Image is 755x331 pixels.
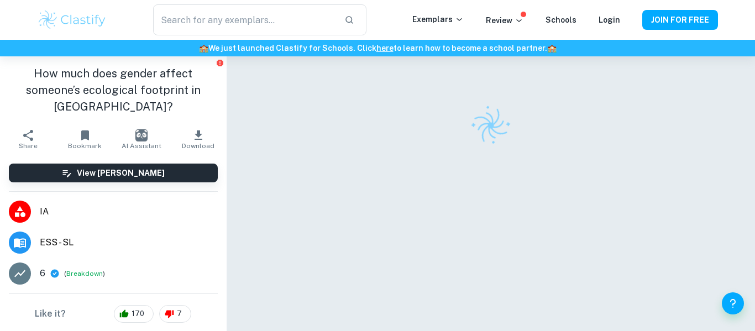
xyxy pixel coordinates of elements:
p: Exemplars [412,13,464,25]
button: Report issue [216,59,224,67]
span: ESS - SL [40,236,218,249]
a: Schools [546,15,576,24]
span: ( ) [64,269,105,279]
img: Clastify logo [464,98,518,153]
h6: We just launched Clastify for Schools. Click to learn how to become a school partner. [2,42,753,54]
span: 🏫 [547,44,557,52]
button: View [PERSON_NAME] [9,164,218,182]
p: 6 [40,267,45,280]
button: Breakdown [66,269,103,279]
div: 7 [159,305,191,323]
input: Search for any exemplars... [153,4,335,35]
a: here [376,44,394,52]
img: Clastify logo [37,9,107,31]
span: Bookmark [68,142,102,150]
h6: Like it? [35,307,66,321]
a: Login [599,15,620,24]
button: Bookmark [56,124,113,155]
p: Review [486,14,523,27]
span: 7 [171,308,188,319]
h6: View [PERSON_NAME] [77,167,165,179]
div: 170 [114,305,154,323]
span: 🏫 [199,44,208,52]
button: JOIN FOR FREE [642,10,718,30]
h1: How much does gender affect someone’s ecological footprint in [GEOGRAPHIC_DATA]? [9,65,218,115]
button: Help and Feedback [722,292,744,314]
button: Download [170,124,226,155]
button: AI Assistant [113,124,170,155]
span: Download [182,142,214,150]
span: Share [19,142,38,150]
span: AI Assistant [122,142,161,150]
span: 170 [125,308,150,319]
span: IA [40,205,218,218]
img: AI Assistant [135,129,148,141]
